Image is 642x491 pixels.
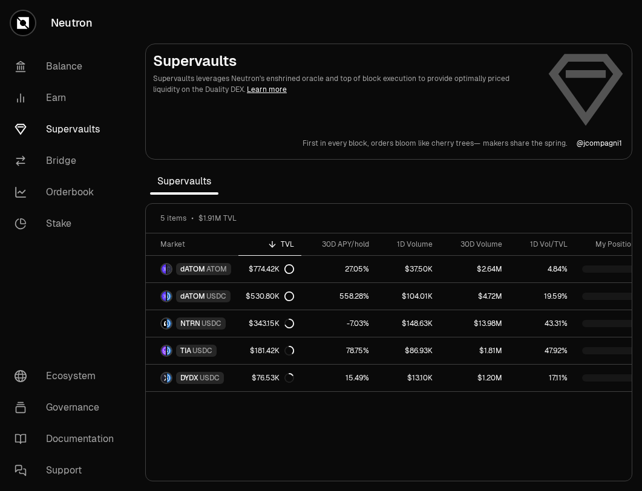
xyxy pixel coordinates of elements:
[162,291,166,301] img: dATOM Logo
[5,145,131,177] a: Bridge
[301,283,376,310] a: 558.28%
[249,319,294,328] div: $343.15K
[440,283,509,310] a: $4.72M
[250,346,294,356] div: $181.42K
[577,138,622,148] p: @ jcompagni1
[371,138,480,148] p: orders bloom like cherry trees—
[509,310,575,337] a: 43.31%
[162,264,166,274] img: dATOM Logo
[238,283,301,310] a: $530.80K
[238,256,301,282] a: $774.42K
[180,319,200,328] span: NTRN
[301,337,376,364] a: 78.75%
[180,291,205,301] span: dATOM
[5,51,131,82] a: Balance
[162,319,166,328] img: NTRN Logo
[440,310,509,337] a: $13.98M
[146,365,238,391] a: DYDX LogoUSDC LogoDYDXUSDC
[5,177,131,208] a: Orderbook
[180,346,191,356] span: TIA
[582,239,635,249] div: My Position
[146,310,238,337] a: NTRN LogoUSDC LogoNTRNUSDC
[206,264,227,274] span: ATOM
[376,337,440,364] a: $86.93K
[238,337,301,364] a: $181.42K
[146,283,238,310] a: dATOM LogoUSDC LogodATOMUSDC
[5,114,131,145] a: Supervaults
[180,264,205,274] span: dATOM
[246,291,294,301] div: $530.80K
[301,310,376,337] a: -7.03%
[309,239,369,249] div: 30D APY/hold
[198,213,237,223] span: $1.91M TVL
[160,239,231,249] div: Market
[206,291,226,301] span: USDC
[483,138,567,148] p: makers share the spring.
[5,423,131,455] a: Documentation
[509,283,575,310] a: 19.59%
[249,264,294,274] div: $774.42K
[5,208,131,239] a: Stake
[440,365,509,391] a: $1.20M
[5,82,131,114] a: Earn
[447,239,502,249] div: 30D Volume
[162,346,166,356] img: TIA Logo
[200,373,220,383] span: USDC
[509,337,575,364] a: 47.92%
[167,319,171,328] img: USDC Logo
[146,337,238,364] a: TIA LogoUSDC LogoTIAUSDC
[146,256,238,282] a: dATOM LogoATOM LogodATOMATOM
[303,138,368,148] p: First in every block,
[247,85,287,94] a: Learn more
[252,373,294,383] div: $76.53K
[238,365,301,391] a: $76.53K
[238,310,301,337] a: $343.15K
[167,373,171,383] img: USDC Logo
[517,239,568,249] div: 1D Vol/TVL
[376,365,440,391] a: $13.10K
[440,337,509,364] a: $1.81M
[5,392,131,423] a: Governance
[301,365,376,391] a: 15.49%
[376,310,440,337] a: $148.63K
[509,365,575,391] a: 17.11%
[153,51,537,71] h2: Supervaults
[509,256,575,282] a: 4.84%
[162,373,166,383] img: DYDX Logo
[246,239,294,249] div: TVL
[301,256,376,282] a: 27.05%
[153,73,537,95] p: Supervaults leverages Neutron's enshrined oracle and top of block execution to provide optimally ...
[167,346,171,356] img: USDC Logo
[376,283,440,310] a: $104.01K
[5,360,131,392] a: Ecosystem
[192,346,212,356] span: USDC
[440,256,509,282] a: $2.64M
[167,291,171,301] img: USDC Logo
[384,239,433,249] div: 1D Volume
[150,169,218,193] span: Supervaults
[201,319,221,328] span: USDC
[577,138,622,148] a: @jcompagni1
[160,213,186,223] span: 5 items
[167,264,171,274] img: ATOM Logo
[180,373,198,383] span: DYDX
[5,455,131,486] a: Support
[376,256,440,282] a: $37.50K
[303,138,567,148] a: First in every block,orders bloom like cherry trees—makers share the spring.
